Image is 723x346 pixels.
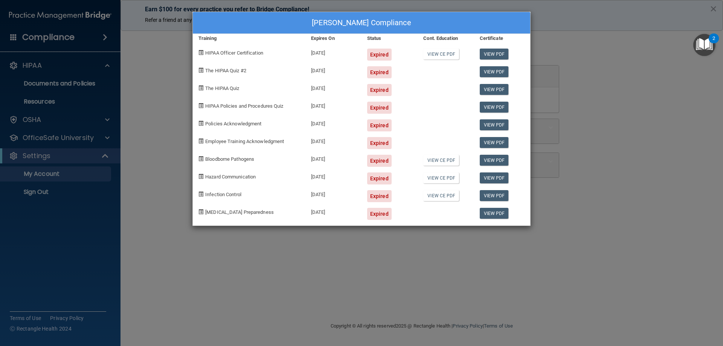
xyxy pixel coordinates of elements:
[423,172,459,183] a: View CE PDF
[367,172,392,184] div: Expired
[305,78,361,96] div: [DATE]
[423,49,459,59] a: View CE PDF
[480,84,509,95] a: View PDF
[367,119,392,131] div: Expired
[480,137,509,148] a: View PDF
[305,34,361,43] div: Expires On
[305,61,361,78] div: [DATE]
[205,85,239,91] span: The HIPAA Quiz
[205,103,283,109] span: HIPAA Policies and Procedures Quiz
[305,184,361,202] div: [DATE]
[693,34,715,56] button: Open Resource Center, 2 new notifications
[367,155,392,167] div: Expired
[305,43,361,61] div: [DATE]
[205,156,254,162] span: Bloodborne Pathogens
[205,139,284,144] span: Employee Training Acknowledgment
[480,155,509,166] a: View PDF
[480,102,509,113] a: View PDF
[480,208,509,219] a: View PDF
[474,34,530,43] div: Certificate
[305,149,361,167] div: [DATE]
[712,38,715,48] div: 2
[423,190,459,201] a: View CE PDF
[367,137,392,149] div: Expired
[205,50,263,56] span: HIPAA Officer Certification
[480,172,509,183] a: View PDF
[367,66,392,78] div: Expired
[480,49,509,59] a: View PDF
[367,102,392,114] div: Expired
[205,192,241,197] span: Infection Control
[205,209,274,215] span: [MEDICAL_DATA] Preparedness
[367,49,392,61] div: Expired
[305,131,361,149] div: [DATE]
[305,167,361,184] div: [DATE]
[193,34,305,43] div: Training
[205,174,256,180] span: Hazard Communication
[205,68,246,73] span: The HIPAA Quiz #2
[423,155,459,166] a: View CE PDF
[305,96,361,114] div: [DATE]
[480,66,509,77] a: View PDF
[367,84,392,96] div: Expired
[305,114,361,131] div: [DATE]
[480,190,509,201] a: View PDF
[305,202,361,220] div: [DATE]
[367,208,392,220] div: Expired
[361,34,418,43] div: Status
[205,121,261,127] span: Policies Acknowledgment
[193,12,530,34] div: [PERSON_NAME] Compliance
[418,34,474,43] div: Cont. Education
[480,119,509,130] a: View PDF
[367,190,392,202] div: Expired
